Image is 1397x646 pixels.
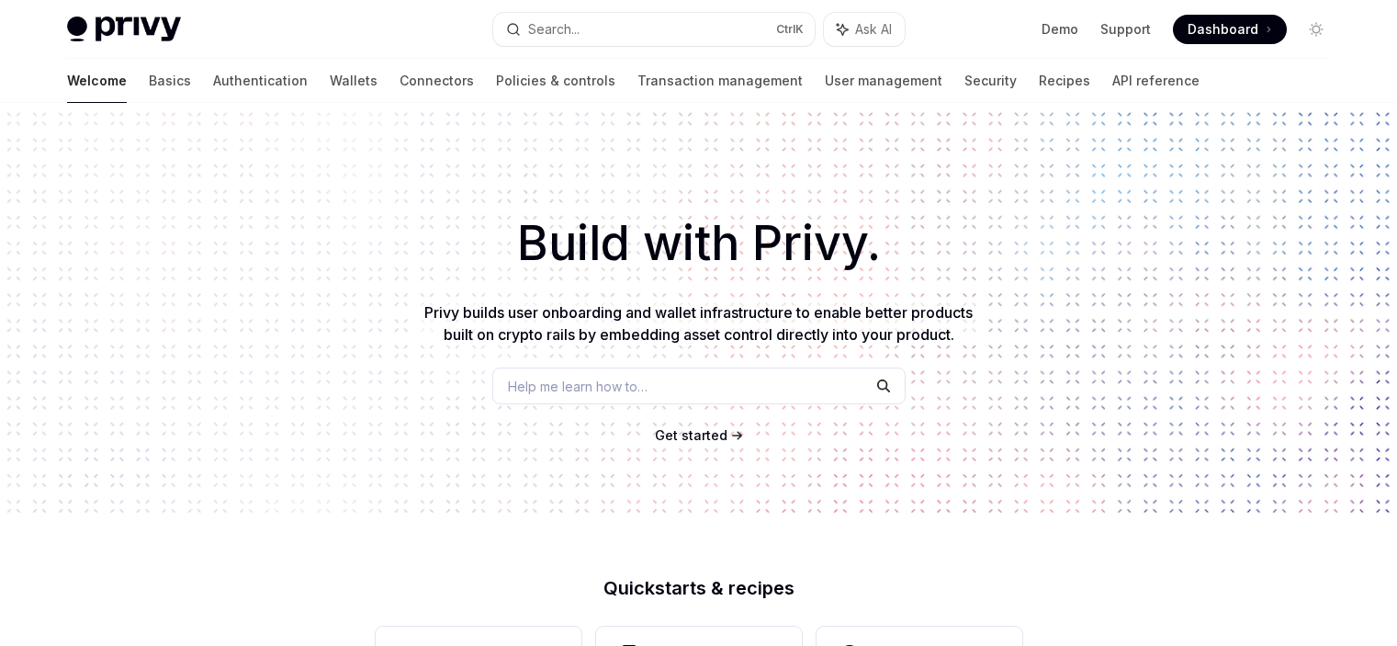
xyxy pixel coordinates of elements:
[1042,20,1078,39] a: Demo
[1039,59,1090,103] a: Recipes
[825,59,942,103] a: User management
[330,59,377,103] a: Wallets
[964,59,1017,103] a: Security
[496,59,615,103] a: Policies & controls
[213,59,308,103] a: Authentication
[1188,20,1258,39] span: Dashboard
[528,18,580,40] div: Search...
[424,303,973,344] span: Privy builds user onboarding and wallet infrastructure to enable better products built on crypto ...
[67,17,181,42] img: light logo
[855,20,892,39] span: Ask AI
[637,59,803,103] a: Transaction management
[493,13,815,46] button: Search...CtrlK
[400,59,474,103] a: Connectors
[376,579,1022,597] h2: Quickstarts & recipes
[67,59,127,103] a: Welcome
[655,426,727,445] a: Get started
[508,377,648,396] span: Help me learn how to…
[824,13,905,46] button: Ask AI
[1173,15,1287,44] a: Dashboard
[29,208,1368,279] h1: Build with Privy.
[776,22,804,37] span: Ctrl K
[1301,15,1331,44] button: Toggle dark mode
[655,427,727,443] span: Get started
[149,59,191,103] a: Basics
[1100,20,1151,39] a: Support
[1112,59,1200,103] a: API reference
